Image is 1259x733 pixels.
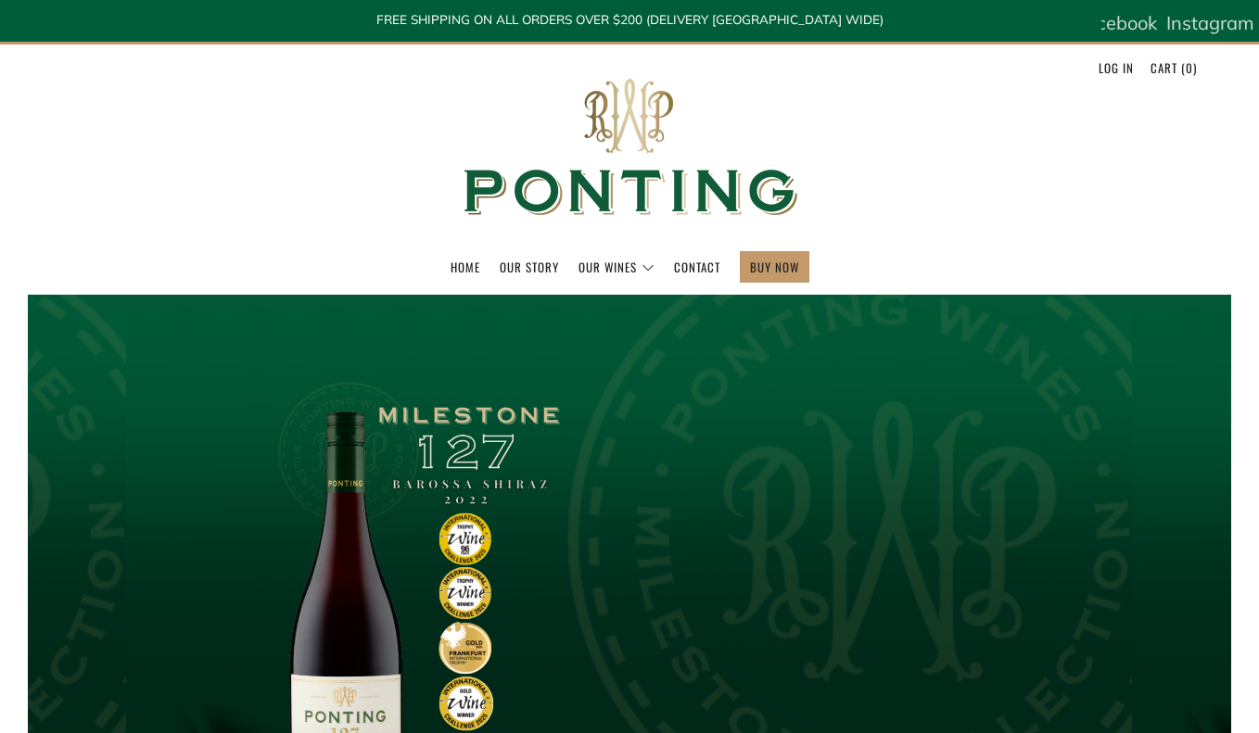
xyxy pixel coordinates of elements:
[1166,5,1254,42] a: Instagram
[1075,11,1157,34] span: Facebook
[1099,53,1134,82] a: Log in
[750,252,799,282] a: BUY NOW
[1075,5,1157,42] a: Facebook
[444,44,815,251] img: Ponting Wines
[1166,11,1254,34] span: Instagram
[674,252,720,282] a: Contact
[451,252,480,282] a: Home
[1151,53,1197,82] a: Cart (0)
[579,252,655,282] a: Our Wines
[500,252,559,282] a: Our Story
[1186,58,1193,77] span: 0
